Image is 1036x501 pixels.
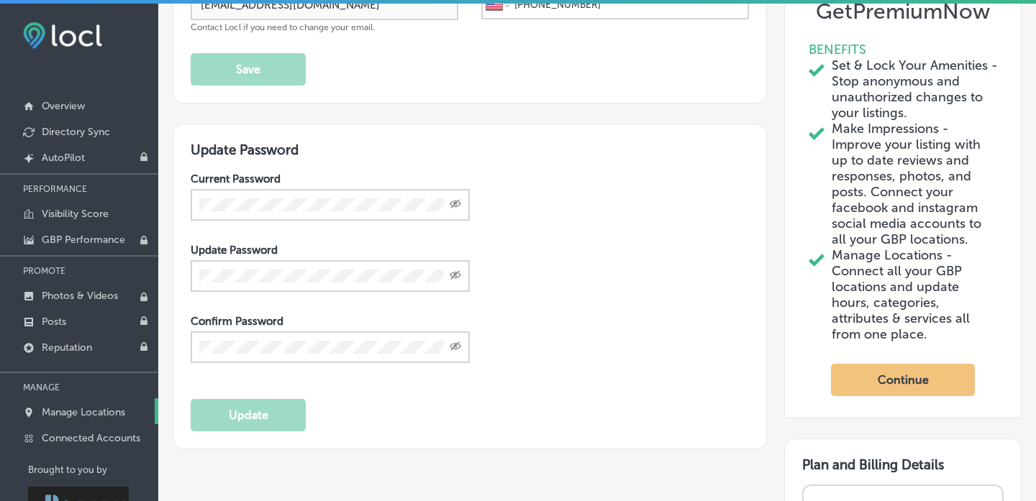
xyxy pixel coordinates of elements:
label: Current Password [191,173,281,185]
p: Manage Locations [42,406,125,418]
button: Update [191,399,306,431]
span: Toggle password visibility [450,270,461,282]
p: Visibility Score [42,208,109,220]
label: Confirm Password [191,315,283,328]
p: Reputation [42,341,92,354]
p: GBP Performance [42,234,125,246]
button: Save [191,53,306,86]
p: AutoPilot [42,152,85,164]
h3: Update Password [191,142,749,158]
p: Set & Lock Your Amenities - Stop anonymous and unauthorized changes to your listings. [832,58,997,121]
p: Brought to you by [28,464,158,475]
p: Manage Locations - Connect all your GBP locations and update hours, categories, attributes & serv... [832,247,997,342]
label: Update Password [191,244,278,257]
p: Connected Accounts [42,432,140,444]
a: Continue [831,342,975,418]
p: Make Impressions - Improve your listing with up to date reviews and responses, photos, and posts.... [832,121,997,247]
p: Overview [42,100,85,112]
p: BENEFITS [809,42,997,58]
span: Toggle password visibility [450,341,461,354]
span: Contact Locl if you need to change your email. [191,22,375,32]
span: Toggle password visibility [450,198,461,211]
img: fda3e92497d09a02dc62c9cd864e3231.png [23,22,102,49]
button: Continue [831,364,975,396]
p: Directory Sync [42,126,110,138]
h3: Plan and Billing Details [802,456,1004,473]
p: Photos & Videos [42,290,118,302]
p: Posts [42,316,66,328]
